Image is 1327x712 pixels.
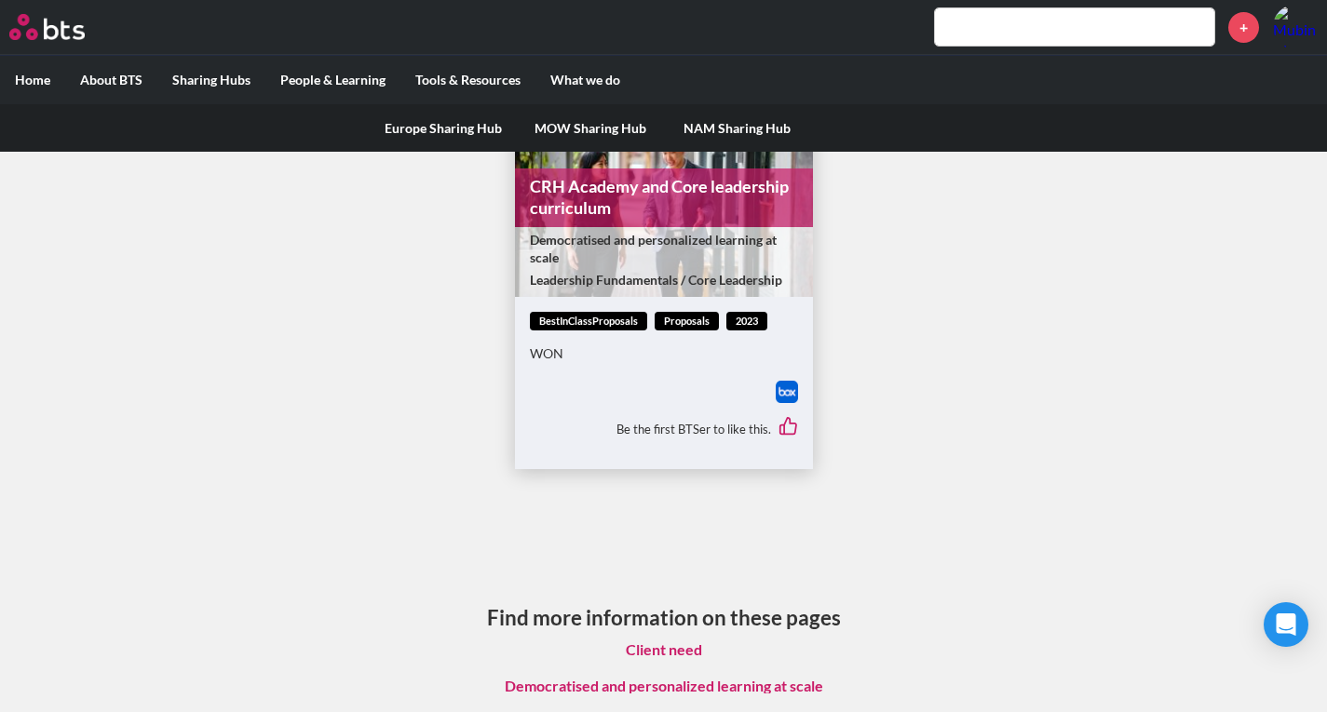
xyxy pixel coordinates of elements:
[400,56,535,104] label: Tools & Resources
[776,381,798,403] img: Box logo
[265,56,400,104] label: People & Learning
[515,168,813,227] a: CRH Academy and Core leadership curriculum
[1228,12,1259,43] a: +
[1273,5,1318,49] a: Profile
[157,56,265,104] label: Sharing Hubs
[535,56,635,104] label: What we do
[487,603,841,632] h3: Find more information on these pages
[65,56,157,104] label: About BTS
[530,344,798,363] p: WON
[530,231,794,267] span: Democratised and personalized learning at scale
[530,312,647,331] span: bestInClassProposals
[726,312,767,331] span: 2023
[776,381,798,403] a: Download file from Box
[1273,5,1318,49] img: Mubin Al Rashid
[9,14,119,40] a: Go home
[530,271,794,289] span: Leadership Fundamentals / Core Leadership
[655,312,719,331] a: Proposals
[9,14,85,40] img: BTS Logo
[530,403,798,455] div: Be the first BTSer to like this.
[490,668,838,704] a: Democratised and personalized learning at scale
[611,632,717,667] a: Client need
[1264,602,1308,647] div: Open Intercom Messenger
